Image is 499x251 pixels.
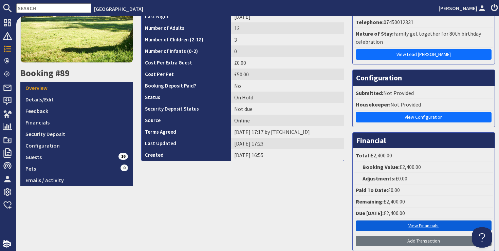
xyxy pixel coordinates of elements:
h3: Financial [353,133,495,148]
td: £50.00 [231,69,344,80]
li: Not Provided [354,88,493,99]
li: £2,400.00 [354,150,493,161]
td: [DATE] 17:17 by [TECHNICAL_ID] [231,126,344,138]
td: 0 [231,45,344,57]
a: Add Transaction [356,236,492,246]
a: Emails / Activity [20,174,133,186]
td: Not due [231,103,344,115]
strong: Nature of Stay: [356,30,393,37]
th: Created [142,149,231,161]
input: SEARCH [16,3,91,13]
a: Details/Edit [20,94,133,105]
th: Cost Per Pet [142,69,231,80]
th: Status [142,92,231,103]
td: No [231,80,344,92]
a: Feedback [20,105,133,117]
td: £0.00 [231,57,344,69]
a: View Lead [PERSON_NAME] [356,49,492,60]
a: Overview [20,82,133,94]
th: Number of Infants (0-2) [142,45,231,57]
span: 16 [118,153,128,160]
th: Last Updated [142,138,231,149]
td: [DATE] [231,11,344,22]
a: [PERSON_NAME] [439,4,487,12]
td: 3 [231,34,344,45]
a: [GEOGRAPHIC_DATA] [94,5,143,12]
li: £2,400.00 [354,208,493,219]
th: Booking Deposit Paid? [142,80,231,92]
th: Terms Agreed [142,126,231,138]
strong: Paid To Date: [356,187,388,193]
li: Not Provided [354,99,493,111]
strong: Adjustments: [363,175,395,182]
th: Last Night [142,11,231,22]
a: Security Deposit [20,128,133,140]
th: Security Deposit Status [142,103,231,115]
a: Guests16 [20,151,133,163]
th: Number of Children (2-18) [142,34,231,45]
li: £0.00 [354,173,493,185]
a: View Financials [356,220,492,231]
li: £0.00 [354,185,493,196]
a: Financials [20,117,133,128]
li: 07450012331 [354,17,493,28]
h2: Booking #89 [20,68,133,79]
td: 13 [231,22,344,34]
strong: Booking Value: [363,163,400,170]
th: Cost Per Extra Guest [142,57,231,69]
img: staytech_i_w-64f4e8e9ee0a9c174fd5317b4b171b261742d2d393467e5bdba4413f4f884c10.svg [3,240,11,248]
a: Configuration [20,140,133,151]
th: Number of Adults [142,22,231,34]
span: 0 [121,165,128,171]
td: Online [231,115,344,126]
strong: Remaining: [356,198,384,205]
h3: Configuration [353,70,495,85]
a: Pets0 [20,163,133,174]
strong: Housekeeper: [356,101,390,108]
strong: Submitted: [356,90,383,96]
li: £2,400.00 [354,196,493,208]
li: Family get together for 80th birthday celebration [354,28,493,48]
td: On Hold [231,92,344,103]
strong: Total: [356,152,371,159]
td: [DATE] 17:23 [231,138,344,149]
th: Source [142,115,231,126]
strong: Telephone: [356,19,384,25]
td: [DATE] 16:55 [231,149,344,161]
iframe: Toggle Customer Support [472,227,492,248]
li: £2,400.00 [354,161,493,173]
strong: Due [DATE]: [356,210,384,216]
a: View Configuration [356,112,492,122]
